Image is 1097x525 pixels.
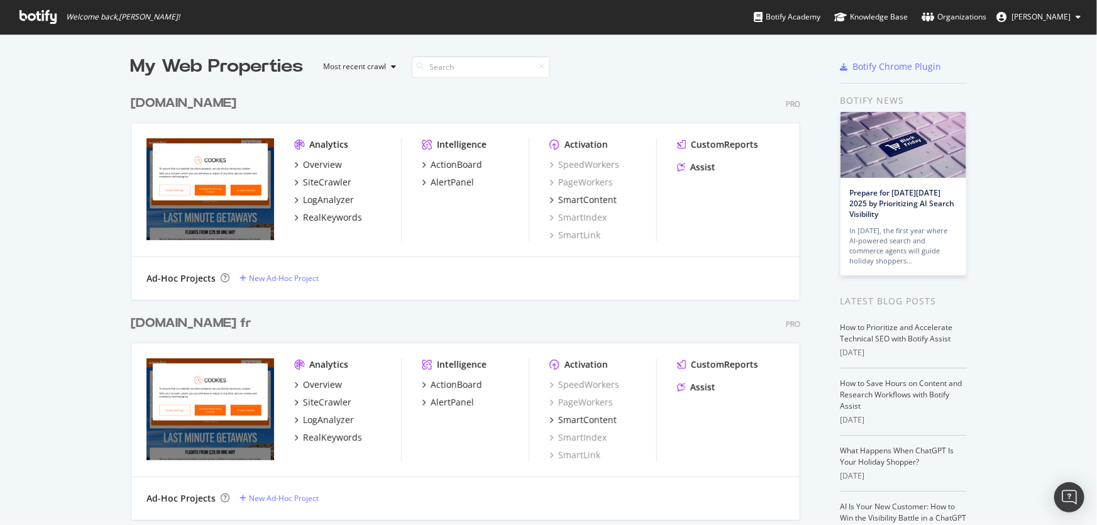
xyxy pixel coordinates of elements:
[422,176,474,189] a: AlertPanel
[691,138,758,151] div: CustomReports
[549,229,600,241] a: SmartLink
[1012,11,1071,22] span: Jonathan Bowles
[303,194,354,206] div: LogAnalyzer
[240,493,319,504] a: New Ad-Hoc Project
[986,7,1091,27] button: [PERSON_NAME]
[412,56,550,78] input: Search
[303,414,354,426] div: LogAnalyzer
[677,161,715,174] a: Assist
[309,138,348,151] div: Analytics
[834,11,908,23] div: Knowledge Base
[677,138,758,151] a: CustomReports
[549,396,613,409] a: PageWorkers
[146,358,274,460] img: easyjet.com/fr
[850,226,957,266] div: In [DATE], the first year where AI-powered search and commerce agents will guide holiday shoppers…
[294,194,354,206] a: LogAnalyzer
[549,449,600,461] a: SmartLink
[841,60,942,73] a: Botify Chrome Plugin
[841,112,966,178] img: Prepare for Black Friday 2025 by Prioritizing AI Search Visibility
[786,319,800,329] div: Pro
[1054,482,1084,512] div: Open Intercom Messenger
[558,414,617,426] div: SmartContent
[146,138,274,240] img: easyjet.com
[431,158,482,171] div: ActionBoard
[437,358,487,371] div: Intelligence
[841,470,967,482] div: [DATE]
[131,314,251,333] div: [DOMAIN_NAME] fr
[853,60,942,73] div: Botify Chrome Plugin
[294,414,354,426] a: LogAnalyzer
[841,347,967,358] div: [DATE]
[690,381,715,394] div: Assist
[841,414,967,426] div: [DATE]
[841,445,954,467] a: What Happens When ChatGPT Is Your Holiday Shopper?
[431,379,482,391] div: ActionBoard
[66,12,180,22] span: Welcome back, [PERSON_NAME] !
[131,54,304,79] div: My Web Properties
[146,272,216,285] div: Ad-Hoc Projects
[549,414,617,426] a: SmartContent
[294,211,362,224] a: RealKeywords
[437,138,487,151] div: Intelligence
[324,63,387,70] div: Most recent crawl
[677,358,758,371] a: CustomReports
[841,94,967,108] div: Botify news
[431,396,474,409] div: AlertPanel
[422,379,482,391] a: ActionBoard
[303,431,362,444] div: RealKeywords
[549,194,617,206] a: SmartContent
[240,273,319,284] a: New Ad-Hoc Project
[922,11,986,23] div: Organizations
[309,358,348,371] div: Analytics
[754,11,820,23] div: Botify Academy
[131,94,236,113] div: [DOMAIN_NAME]
[691,358,758,371] div: CustomReports
[841,322,953,344] a: How to Prioritize and Accelerate Technical SEO with Botify Assist
[303,396,351,409] div: SiteCrawler
[677,381,715,394] a: Assist
[431,176,474,189] div: AlertPanel
[314,57,402,77] button: Most recent crawl
[294,431,362,444] a: RealKeywords
[131,94,241,113] a: [DOMAIN_NAME]
[549,211,607,224] a: SmartIndex
[690,161,715,174] div: Assist
[294,176,351,189] a: SiteCrawler
[249,273,319,284] div: New Ad-Hoc Project
[303,211,362,224] div: RealKeywords
[850,187,955,219] a: Prepare for [DATE][DATE] 2025 by Prioritizing AI Search Visibility
[294,379,342,391] a: Overview
[422,158,482,171] a: ActionBoard
[841,294,967,308] div: Latest Blog Posts
[549,431,607,444] a: SmartIndex
[549,158,619,171] a: SpeedWorkers
[303,158,342,171] div: Overview
[249,493,319,504] div: New Ad-Hoc Project
[558,194,617,206] div: SmartContent
[131,314,256,333] a: [DOMAIN_NAME] fr
[294,396,351,409] a: SiteCrawler
[549,379,619,391] a: SpeedWorkers
[294,158,342,171] a: Overview
[422,396,474,409] a: AlertPanel
[303,379,342,391] div: Overview
[549,176,613,189] a: PageWorkers
[786,99,800,109] div: Pro
[565,358,608,371] div: Activation
[146,492,216,505] div: Ad-Hoc Projects
[841,378,962,411] a: How to Save Hours on Content and Research Workflows with Botify Assist
[303,176,351,189] div: SiteCrawler
[565,138,608,151] div: Activation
